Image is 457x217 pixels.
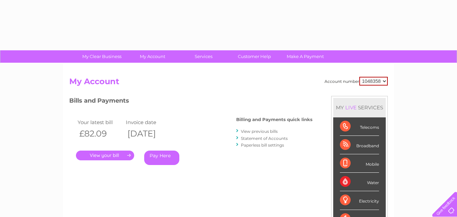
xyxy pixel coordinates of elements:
[340,173,379,191] div: Water
[176,50,231,63] a: Services
[340,154,379,173] div: Mobile
[241,143,284,148] a: Paperless bill settings
[76,127,124,141] th: £82.09
[227,50,282,63] a: Customer Help
[69,96,312,108] h3: Bills and Payments
[76,118,124,127] td: Your latest bill
[241,136,288,141] a: Statement of Accounts
[76,151,134,160] a: .
[236,117,312,122] h4: Billing and Payments quick links
[325,77,388,86] div: Account number
[124,118,172,127] td: Invoice date
[340,117,379,136] div: Telecoms
[340,136,379,154] div: Broadband
[69,77,388,90] h2: My Account
[144,151,179,165] a: Pay Here
[340,191,379,210] div: Electricity
[278,50,333,63] a: Make A Payment
[125,50,180,63] a: My Account
[124,127,172,141] th: [DATE]
[344,104,358,111] div: LIVE
[74,50,129,63] a: My Clear Business
[241,129,278,134] a: View previous bills
[333,98,386,117] div: MY SERVICES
